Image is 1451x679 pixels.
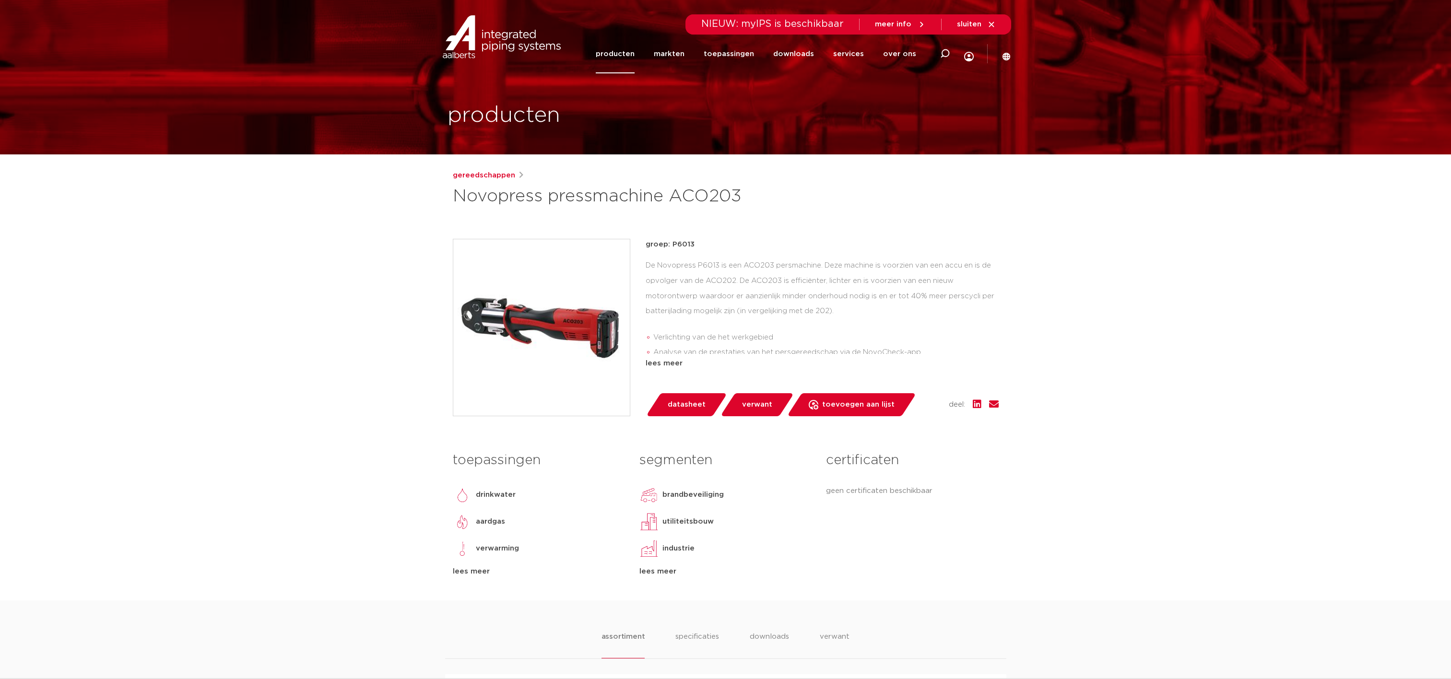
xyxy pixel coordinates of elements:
[453,485,472,504] img: drinkwater
[662,516,714,527] p: utiliteitsbouw
[875,21,911,28] span: meer info
[476,516,505,527] p: aardgas
[822,397,895,412] span: toevoegen aan lijst
[833,35,864,73] a: services
[704,35,754,73] a: toepassingen
[476,543,519,554] p: verwarming
[639,539,659,558] img: industrie
[668,397,706,412] span: datasheet
[653,330,999,345] li: Verlichting van de het werkgebied
[662,489,724,501] p: brandbeveiliging
[820,631,849,658] li: verwant
[639,451,812,470] h3: segmenten
[453,239,630,416] img: Product Image for Novopress pressmachine ACO203
[453,170,515,181] a: gereedschappen
[949,399,965,410] span: deel:
[826,485,998,497] p: geen certificaten beschikbaar
[742,397,772,412] span: verwant
[883,35,916,73] a: over ons
[639,566,812,577] div: lees meer
[646,258,999,354] div: De Novopress P6013 is een ACO203 persmachine. Deze machine is voorzien van een accu en is de opvo...
[453,566,625,577] div: lees meer
[476,489,516,501] p: drinkwater
[453,451,625,470] h3: toepassingen
[596,35,635,73] a: producten
[646,358,999,369] div: lees meer
[653,345,999,360] li: Analyse van de prestaties van het persgereedschap via de NovoCheck-app
[957,21,981,28] span: sluiten
[453,185,813,208] h1: Novopress pressmachine ACO203
[701,19,844,29] span: NIEUW: myIPS is beschikbaar
[957,20,996,29] a: sluiten
[646,393,727,416] a: datasheet
[448,100,560,131] h1: producten
[773,35,814,73] a: downloads
[654,35,684,73] a: markten
[720,393,794,416] a: verwant
[639,512,659,531] img: utiliteitsbouw
[453,512,472,531] img: aardgas
[453,539,472,558] img: verwarming
[675,631,719,658] li: specificaties
[964,32,974,76] div: my IPS
[639,485,659,504] img: brandbeveiliging
[750,631,789,658] li: downloads
[826,451,998,470] h3: certificaten
[662,543,695,554] p: industrie
[875,20,926,29] a: meer info
[596,35,916,73] nav: Menu
[602,631,645,658] li: assortiment
[646,239,999,250] p: groep: P6013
